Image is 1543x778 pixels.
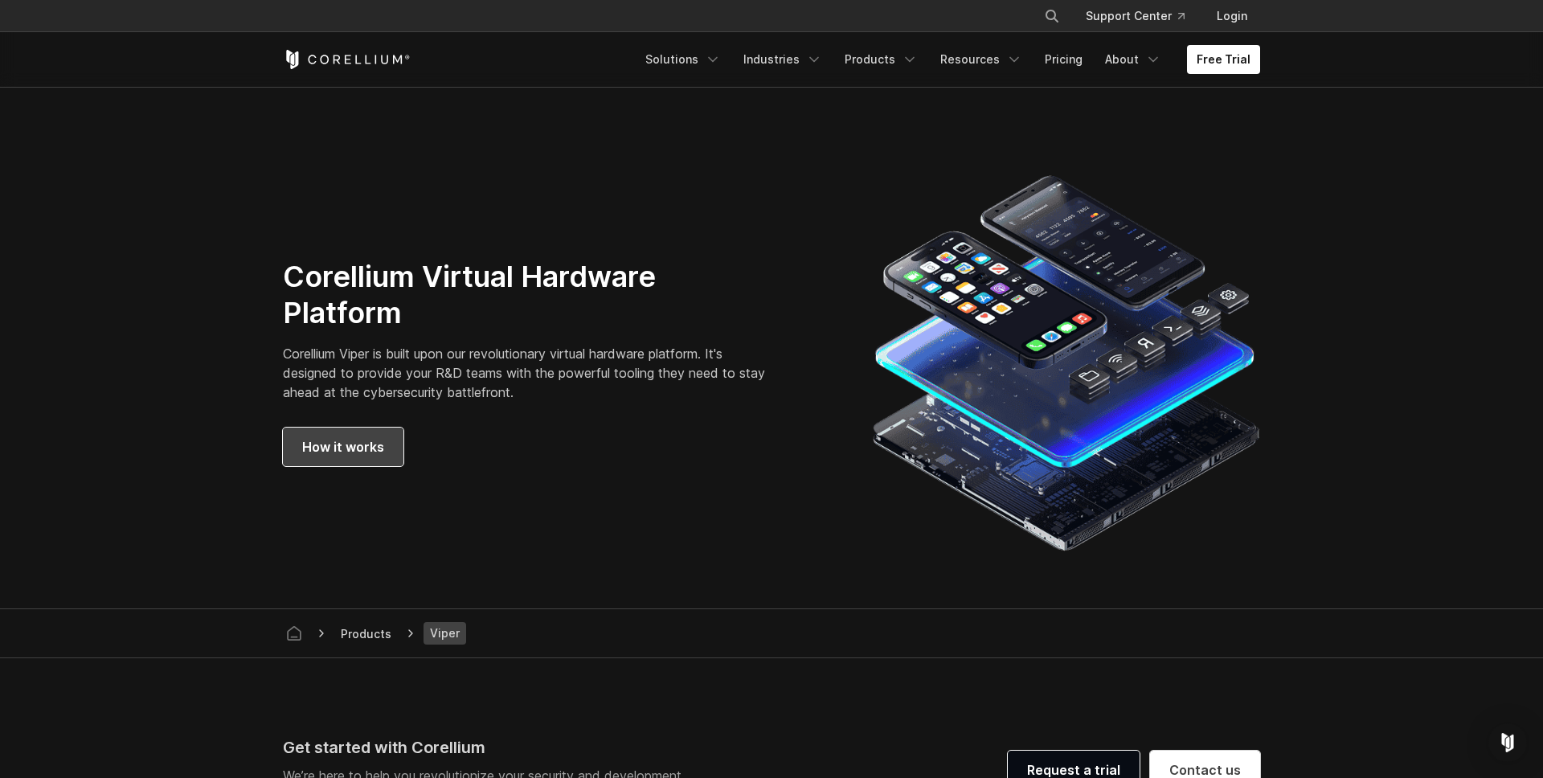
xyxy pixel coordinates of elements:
[1095,45,1171,74] a: About
[734,45,832,74] a: Industries
[835,45,927,74] a: Products
[283,428,403,466] a: How it works
[424,622,466,645] span: Viper
[931,45,1032,74] a: Resources
[636,45,1260,74] div: Navigation Menu
[283,344,779,402] p: Corellium Viper is built upon our revolutionary virtual hardware platform. It's designed to provi...
[283,259,779,331] h2: Corellium Virtual Hardware Platform
[283,50,411,69] a: Corellium Home
[1025,2,1260,31] div: Navigation Menu
[636,45,731,74] a: Solutions
[334,625,398,642] div: Products
[872,169,1260,557] img: Corellium Virtual hardware platform for iOS and Android devices
[302,437,384,457] span: How it works
[1488,723,1527,762] div: Open Intercom Messenger
[1035,45,1092,74] a: Pricing
[1204,2,1260,31] a: Login
[280,622,309,645] a: Corellium home
[1038,2,1066,31] button: Search
[283,735,694,760] div: Get started with Corellium
[1187,45,1260,74] a: Free Trial
[334,624,398,644] span: Products
[1073,2,1197,31] a: Support Center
